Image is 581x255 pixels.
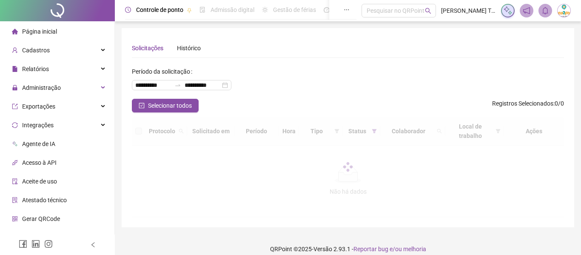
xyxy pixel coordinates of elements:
span: Reportar bug e/ou melhoria [353,246,426,252]
span: Relatórios [22,66,49,72]
span: to [174,82,181,89]
span: instagram [44,240,53,248]
div: Histórico [177,43,201,53]
span: Acesso à API [22,159,57,166]
span: ellipsis [344,7,350,13]
span: Página inicial [22,28,57,35]
span: pushpin [187,8,192,13]
img: sparkle-icon.fc2bf0ac1784a2077858766a79e2daf3.svg [503,6,513,15]
span: notification [523,7,530,14]
span: audit [12,178,18,184]
span: left [90,242,96,248]
span: api [12,160,18,166]
span: sun [262,7,268,13]
span: Administração [22,84,61,91]
span: file-done [199,7,205,13]
span: dashboard [324,7,330,13]
span: lock [12,85,18,91]
img: 94490 [558,4,570,17]
span: export [12,103,18,109]
span: Financeiro [22,234,50,241]
span: qrcode [12,216,18,222]
span: home [12,29,18,34]
span: [PERSON_NAME] TREINAMENTOS LTDA [441,6,496,15]
div: Solicitações [132,43,163,53]
label: Período da solicitação [132,65,196,78]
span: facebook [19,240,27,248]
span: solution [12,197,18,203]
span: clock-circle [125,7,131,13]
span: linkedin [31,240,40,248]
span: Controle de ponto [136,6,183,13]
span: Gestão de férias [273,6,316,13]
span: Admissão digital [211,6,254,13]
span: Aceite de uso [22,178,57,185]
span: check-square [139,103,145,109]
span: Cadastros [22,47,50,54]
span: Versão [313,246,332,252]
span: user-add [12,47,18,53]
button: Selecionar todos [132,99,199,112]
span: sync [12,122,18,128]
span: Atestado técnico [22,197,67,203]
span: swap-right [174,82,181,89]
span: Selecionar todos [148,101,192,110]
span: Exportações [22,103,55,110]
span: Integrações [22,122,54,129]
span: search [425,8,431,14]
span: Agente de IA [22,140,55,147]
span: bell [541,7,549,14]
span: Gerar QRCode [22,215,60,222]
span: : 0 / 0 [492,99,564,112]
span: Registros Selecionados [492,100,553,107]
span: file [12,66,18,72]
